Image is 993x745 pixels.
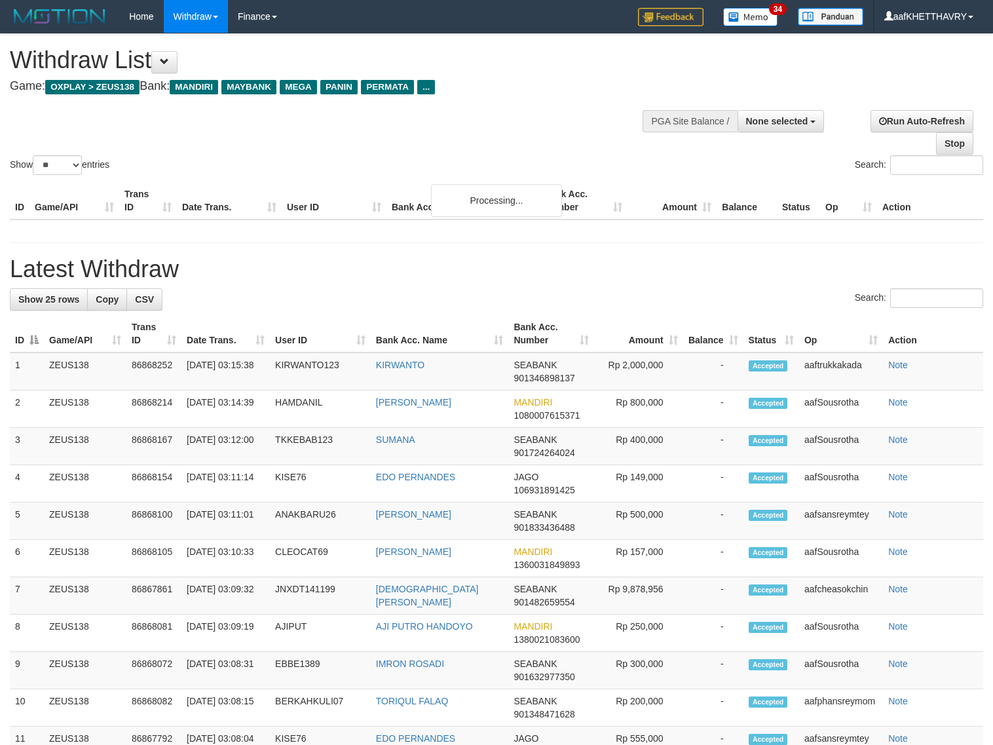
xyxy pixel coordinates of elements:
[10,80,649,93] h4: Game: Bank:
[936,132,973,155] a: Stop
[10,353,44,391] td: 1
[888,584,908,594] a: Note
[126,353,181,391] td: 86868252
[10,155,109,175] label: Show entries
[738,110,825,132] button: None selected
[723,8,778,26] img: Button%20Memo.svg
[126,288,162,311] a: CSV
[888,509,908,520] a: Note
[371,315,509,353] th: Bank Acc. Name: activate to sort column ascending
[855,155,983,175] label: Search:
[888,397,908,408] a: Note
[514,621,552,632] span: MANDIRI
[594,391,683,428] td: Rp 800,000
[799,391,883,428] td: aafSousrotha
[749,697,788,708] span: Accepted
[10,503,44,540] td: 5
[799,353,883,391] td: aaftrukkakada
[181,428,270,465] td: [DATE] 03:12:00
[181,652,270,689] td: [DATE] 03:08:31
[10,182,29,220] th: ID
[44,689,126,727] td: ZEUS138
[683,540,743,577] td: -
[799,540,883,577] td: aafSousrotha
[45,80,140,94] span: OXPLAY > ZEUS138
[44,353,126,391] td: ZEUS138
[799,652,883,689] td: aafSousrotha
[44,428,126,465] td: ZEUS138
[514,696,557,706] span: SEABANK
[10,288,88,311] a: Show 25 rows
[514,360,557,370] span: SEABANK
[10,7,109,26] img: MOTION_logo.png
[594,315,683,353] th: Amount: activate to sort column ascending
[638,8,703,26] img: Feedback.jpg
[594,428,683,465] td: Rp 400,000
[10,47,649,73] h1: Withdraw List
[270,503,371,540] td: ANAKBARU26
[376,397,451,408] a: [PERSON_NAME]
[270,391,371,428] td: HAMDANIL
[96,294,119,305] span: Copy
[126,540,181,577] td: 86868105
[10,391,44,428] td: 2
[514,373,574,383] span: Copy 901346898137 to clipboard
[594,577,683,615] td: Rp 9,878,956
[44,652,126,689] td: ZEUS138
[87,288,127,311] a: Copy
[126,503,181,540] td: 86868100
[126,652,181,689] td: 86868072
[270,353,371,391] td: KIRWANTO123
[29,182,119,220] th: Game/API
[799,428,883,465] td: aafSousrotha
[799,615,883,652] td: aafSousrotha
[514,434,557,445] span: SEABANK
[44,577,126,615] td: ZEUS138
[594,615,683,652] td: Rp 250,000
[33,155,82,175] select: Showentries
[749,734,788,745] span: Accepted
[44,503,126,540] td: ZEUS138
[683,465,743,503] td: -
[514,397,552,408] span: MANDIRI
[888,546,908,557] a: Note
[514,546,552,557] span: MANDIRI
[749,622,788,633] span: Accepted
[270,465,371,503] td: KISE76
[376,621,473,632] a: AJI PUTRO HANDOYO
[376,472,455,482] a: EDO PERNANDES
[270,615,371,652] td: AJIPUT
[749,510,788,521] span: Accepted
[181,391,270,428] td: [DATE] 03:14:39
[126,577,181,615] td: 86867861
[177,182,282,220] th: Date Trans.
[431,184,562,217] div: Processing...
[643,110,737,132] div: PGA Site Balance /
[10,689,44,727] td: 10
[594,689,683,727] td: Rp 200,000
[749,584,788,596] span: Accepted
[280,80,317,94] span: MEGA
[270,428,371,465] td: TKKEBAB123
[376,696,448,706] a: TORIQUL FALAQ
[594,353,683,391] td: Rp 2,000,000
[126,315,181,353] th: Trans ID: activate to sort column ascending
[135,294,154,305] span: CSV
[10,652,44,689] td: 9
[376,733,455,744] a: EDO PERNANDES
[628,182,717,220] th: Amount
[10,315,44,353] th: ID: activate to sort column descending
[119,182,177,220] th: Trans ID
[10,256,983,282] h1: Latest Withdraw
[126,465,181,503] td: 86868154
[181,689,270,727] td: [DATE] 03:08:15
[181,315,270,353] th: Date Trans.: activate to sort column ascending
[514,709,574,719] span: Copy 901348471628 to clipboard
[749,472,788,484] span: Accepted
[270,315,371,353] th: User ID: activate to sort column ascending
[361,80,414,94] span: PERMATA
[44,391,126,428] td: ZEUS138
[683,615,743,652] td: -
[320,80,358,94] span: PANIN
[514,509,557,520] span: SEABANK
